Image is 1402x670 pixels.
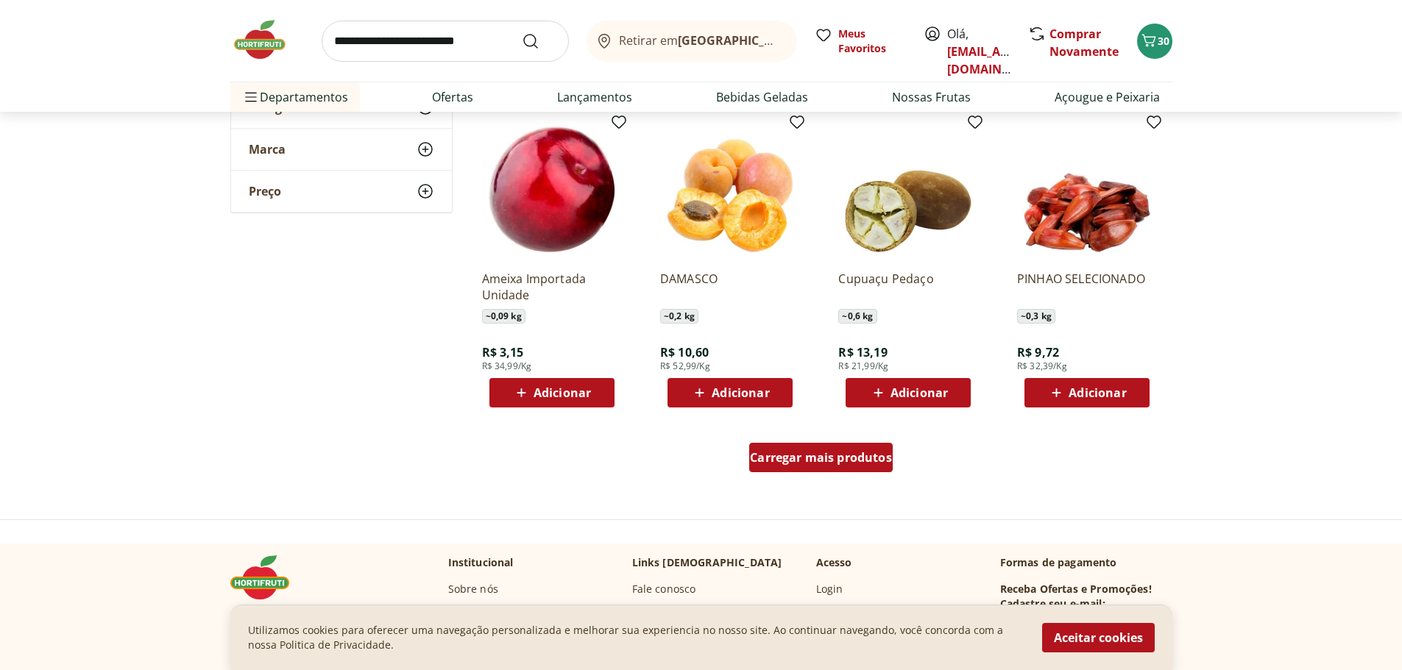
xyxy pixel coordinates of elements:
p: Links [DEMOGRAPHIC_DATA] [632,555,782,570]
span: 30 [1158,34,1169,48]
span: Carregar mais produtos [750,452,892,463]
button: Marca [231,129,452,170]
a: Ameixa Importada Unidade [482,271,622,303]
span: Adicionar [1069,387,1126,399]
a: Cupuaçu Pedaço [838,271,978,303]
span: R$ 13,19 [838,344,887,360]
span: Adicionar [891,387,948,399]
img: PINHAO SELECIONADO [1017,119,1157,259]
a: PINHAO SELECIONADO [1017,271,1157,303]
span: Marca [249,142,286,157]
a: Meus Favoritos [815,26,906,56]
button: Adicionar [1024,378,1150,407]
span: Retirar em [619,34,782,47]
a: DAMASCO [660,271,800,303]
button: Adicionar [846,378,971,407]
button: Aceitar cookies [1042,623,1155,652]
button: Adicionar [489,378,615,407]
p: Acesso [816,555,852,570]
a: Fale conosco [632,582,696,596]
span: Preço [249,184,281,199]
span: ~ 0,3 kg [1017,309,1055,324]
img: DAMASCO [660,119,800,259]
a: [EMAIL_ADDRESS][DOMAIN_NAME] [947,43,1049,77]
input: search [322,21,569,62]
span: ~ 0,6 kg [838,309,877,324]
span: ~ 0,09 kg [482,309,525,324]
a: Login [816,582,843,596]
span: R$ 9,72 [1017,344,1059,360]
a: Carregar mais produtos [749,443,893,478]
button: Menu [242,79,260,115]
a: Lançamentos [557,88,632,106]
button: Submit Search [522,32,557,50]
b: [GEOGRAPHIC_DATA]/[GEOGRAPHIC_DATA] [678,32,926,49]
span: R$ 52,99/Kg [660,360,710,372]
a: Nossas Frutas [892,88,971,106]
button: Preço [231,171,452,212]
span: Meus Favoritos [838,26,906,56]
img: Cupuaçu Pedaço [838,119,978,259]
img: Ameixa Importada Unidade [482,119,622,259]
h3: Receba Ofertas e Promoções! [1000,582,1152,596]
p: Formas de pagamento [1000,555,1172,570]
img: Hortifruti [230,18,304,62]
p: Utilizamos cookies para oferecer uma navegação personalizada e melhorar sua experiencia no nosso ... [248,623,1024,652]
a: Ofertas [432,88,473,106]
span: Adicionar [534,387,591,399]
a: Sobre nós [448,582,498,596]
span: ~ 0,2 kg [660,309,698,324]
span: R$ 10,60 [660,344,709,360]
span: R$ 21,99/Kg [838,360,888,372]
span: Adicionar [712,387,769,399]
a: Bebidas Geladas [716,88,808,106]
a: Comprar Novamente [1049,26,1119,60]
button: Retirar em[GEOGRAPHIC_DATA]/[GEOGRAPHIC_DATA] [587,21,797,62]
a: Açougue e Peixaria [1055,88,1160,106]
button: Carrinho [1137,24,1172,59]
span: Departamentos [242,79,348,115]
span: Olá, [947,25,1013,78]
span: R$ 34,99/Kg [482,360,532,372]
span: R$ 3,15 [482,344,524,360]
span: R$ 32,39/Kg [1017,360,1067,372]
p: Institucional [448,555,514,570]
h3: Cadastre seu e-mail: [1000,596,1105,611]
img: Hortifruti [230,555,304,599]
button: Adicionar [668,378,793,407]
